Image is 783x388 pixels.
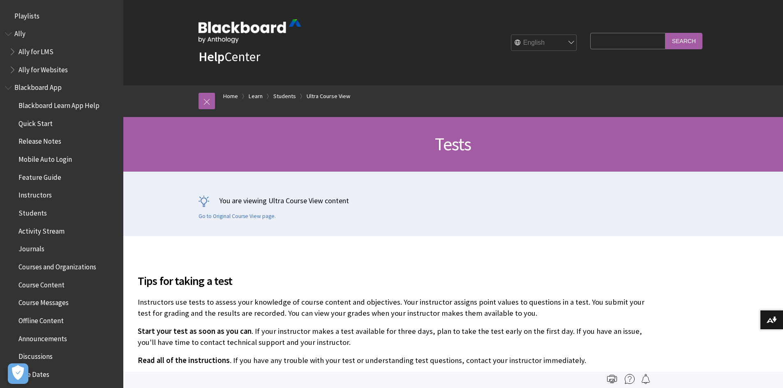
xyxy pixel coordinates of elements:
[18,206,47,217] span: Students
[138,355,647,366] p: . If you have any trouble with your test or understanding test questions, contact your instructor...
[18,314,64,325] span: Offline Content
[18,188,52,200] span: Instructors
[14,9,39,20] span: Playlists
[138,272,647,289] span: Tips for taking a test
[18,296,69,307] span: Course Messages
[199,195,708,206] p: You are viewing Ultra Course View content
[18,152,72,163] span: Mobile Auto Login
[18,332,67,343] span: Announcements
[14,27,25,38] span: Ally
[18,224,65,235] span: Activity Stream
[5,27,118,77] nav: Book outline for Anthology Ally Help
[307,91,350,101] a: Ultra Course View
[273,91,296,101] a: Students
[625,374,635,384] img: More help
[18,99,99,110] span: Blackboard Learn App Help
[18,349,53,360] span: Discussions
[18,242,44,253] span: Journals
[18,135,61,146] span: Release Notes
[8,363,28,384] button: Open Preferences
[138,326,647,347] p: . If your instructor makes a test available for three days, plan to take the test early on the fi...
[14,81,62,92] span: Blackboard App
[138,326,252,336] span: Start your test as soon as you can
[18,278,65,289] span: Course Content
[199,48,224,65] strong: Help
[18,367,49,379] span: Due Dates
[435,133,471,155] span: Tests
[138,356,230,365] span: Read all of the instructions
[199,19,301,43] img: Blackboard by Anthology
[249,91,263,101] a: Learn
[665,33,702,49] input: Search
[511,35,577,51] select: Site Language Selector
[223,91,238,101] a: Home
[5,9,118,23] nav: Book outline for Playlists
[18,170,61,181] span: Feature Guide
[607,374,617,384] img: Print
[18,45,53,56] span: Ally for LMS
[138,297,647,318] p: Instructors use tests to assess your knowledge of course content and objectives. Your instructor ...
[18,117,53,128] span: Quick Start
[641,374,651,384] img: Follow this page
[199,48,260,65] a: HelpCenter
[18,260,96,271] span: Courses and Organizations
[18,63,68,74] span: Ally for Websites
[199,213,276,220] a: Go to Original Course View page.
